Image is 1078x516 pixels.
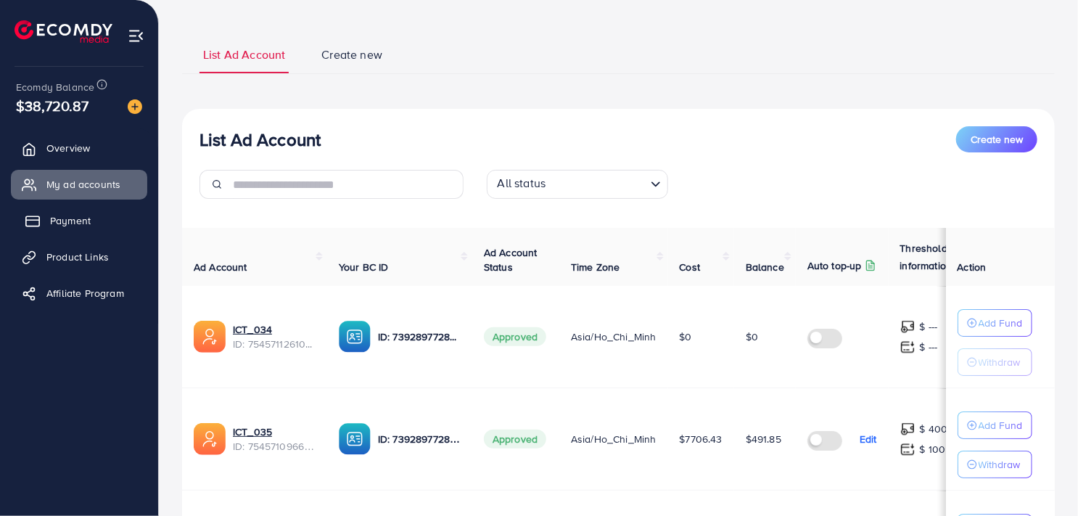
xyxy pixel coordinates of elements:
div: <span class='underline'>ICT_034</span></br>7545711261057744897 [233,322,316,352]
p: $ --- [920,338,938,356]
span: Overview [46,141,90,155]
p: Add Fund [979,314,1023,332]
img: ic-ba-acc.ded83a64.svg [339,423,371,455]
h3: List Ad Account [199,129,321,150]
span: Ecomdy Balance [16,80,94,94]
span: My ad accounts [46,177,120,192]
button: Withdraw [958,451,1032,478]
p: Edit [860,430,877,448]
span: $0 [746,329,758,344]
button: Add Fund [958,411,1032,439]
img: logo [15,20,112,43]
span: $0 [680,329,692,344]
input: Search for option [550,173,644,195]
img: top-up amount [900,442,916,457]
span: Affiliate Program [46,286,124,300]
span: ID: 7545711261057744897 [233,337,316,351]
a: Affiliate Program [11,279,147,308]
span: Action [958,260,987,274]
button: Add Fund [958,309,1032,337]
div: <span class='underline'>ICT_035</span></br>7545710966776905736 [233,425,316,454]
iframe: Chat [1016,451,1067,505]
img: ic-ba-acc.ded83a64.svg [339,321,371,353]
a: ICT_034 [233,322,272,337]
span: Time Zone [571,260,620,274]
a: Payment [11,206,147,235]
span: Ad Account Status [484,245,538,274]
p: Withdraw [979,353,1021,371]
a: My ad accounts [11,170,147,199]
span: Approved [484,430,546,449]
p: $ 400 [920,420,948,438]
span: Balance [746,260,784,274]
span: $491.85 [746,432,781,446]
p: ID: 7392897728432619537 [378,328,461,345]
img: menu [128,28,144,44]
button: Create new [956,126,1037,152]
span: Your BC ID [339,260,389,274]
span: Asia/Ho_Chi_Minh [571,329,657,344]
span: $38,720.87 [16,95,89,116]
span: List Ad Account [203,46,285,63]
a: ICT_035 [233,425,272,439]
img: ic-ads-acc.e4c84228.svg [194,321,226,353]
img: image [128,99,142,114]
span: Ad Account [194,260,247,274]
span: Asia/Ho_Chi_Minh [571,432,657,446]
img: top-up amount [900,422,916,437]
a: Overview [11,134,147,163]
p: $ 100 [920,441,946,458]
p: Withdraw [979,456,1021,473]
span: Approved [484,327,546,346]
span: Product Links [46,250,109,264]
span: Payment [50,213,91,228]
img: top-up amount [900,319,916,335]
p: $ --- [920,318,938,335]
span: Create new [321,46,382,63]
p: Threshold information [900,239,971,274]
span: All status [495,172,549,195]
button: Withdraw [958,348,1032,376]
img: ic-ads-acc.e4c84228.svg [194,423,226,455]
img: top-up amount [900,340,916,355]
p: Add Fund [979,417,1023,434]
span: ID: 7545710966776905736 [233,439,316,454]
a: Product Links [11,242,147,271]
span: $7706.43 [680,432,723,446]
p: ID: 7392897728432619537 [378,430,461,448]
span: Cost [680,260,701,274]
div: Search for option [487,170,668,199]
span: Create new [971,132,1023,147]
p: Auto top-up [807,257,862,274]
